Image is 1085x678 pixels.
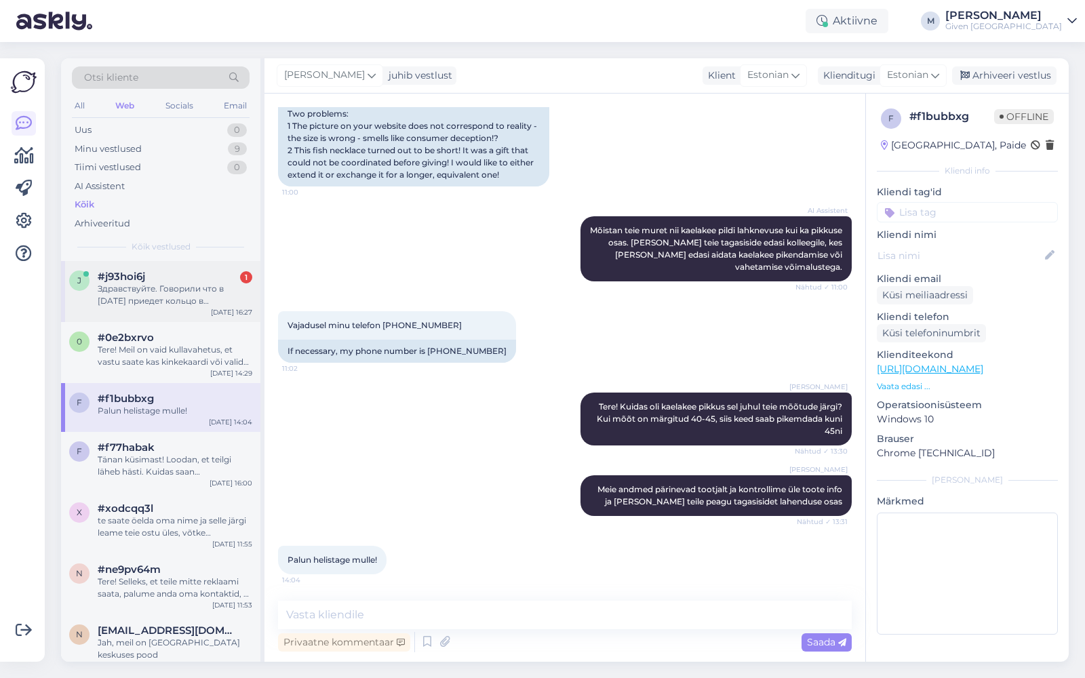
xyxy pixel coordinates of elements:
span: [PERSON_NAME] [789,382,848,392]
span: #ne9pv64m [98,563,161,576]
div: [DATE] 14:04 [209,417,252,427]
div: [PERSON_NAME] [945,10,1062,21]
div: [GEOGRAPHIC_DATA], Paide [881,138,1026,153]
div: Tänan küsimast! Loodan, et teilgi läheb hästi. Kuidas saan [PERSON_NAME] meie teenustega aidata? [98,454,252,478]
span: Otsi kliente [84,71,138,85]
div: Uus [75,123,92,137]
span: AI Assistent [797,205,848,216]
div: Tiimi vestlused [75,161,141,174]
input: Lisa nimi [877,248,1042,263]
span: f [77,446,82,456]
p: Operatsioonisüsteem [877,398,1058,412]
div: Given [GEOGRAPHIC_DATA] [945,21,1062,32]
div: Arhiveeri vestlus [952,66,1057,85]
div: Tere! Meil on vaid kullavahetus, et vastu saate kas kinkekaardi või valida uued ehted [98,344,252,368]
p: Brauser [877,432,1058,446]
div: Socials [163,97,196,115]
div: Privaatne kommentaar [278,633,410,652]
p: Vaata edasi ... [877,380,1058,393]
span: Tere! Kuidas oli kaelakee pikkus sel juhul teie mõõtude järgi? Kui mõõt on märgitud 40-45, siis k... [597,401,844,436]
span: Saada [807,636,846,648]
div: 0 [227,161,247,174]
div: Tere! Selleks, et teile mitte reklaami saata, palume anda oma kontaktid, et teaksime kelle numbri... [98,576,252,600]
div: Aktiivne [806,9,888,33]
img: Askly Logo [11,69,37,95]
span: Meie andmed pärinevad tootjalt ja kontrollime üle toote info ja [PERSON_NAME] teile peagu tagasis... [597,484,844,506]
div: Email [221,97,250,115]
div: Kliendi info [877,165,1058,177]
a: [PERSON_NAME]Given [GEOGRAPHIC_DATA] [945,10,1077,32]
span: Estonian [887,68,928,83]
span: 11:00 [282,187,333,197]
div: Kõik [75,198,94,212]
div: Arhiveeritud [75,217,130,231]
span: Kõik vestlused [132,241,191,253]
p: Kliendi nimi [877,228,1058,242]
p: Chrome [TECHNICAL_ID] [877,446,1058,460]
span: 11:02 [282,363,333,374]
span: Palun helistage mulle! [288,555,377,565]
p: Kliendi telefon [877,310,1058,324]
div: Klient [703,68,736,83]
div: [DATE] 14:29 [210,368,252,378]
span: f [77,397,82,407]
div: 1 [240,271,252,283]
span: [PERSON_NAME] [284,68,365,83]
span: x [77,507,82,517]
div: Klienditugi [818,68,875,83]
span: Vajadusel minu telefon [PHONE_NUMBER] [288,320,462,330]
div: Küsi telefoninumbrit [877,324,986,342]
div: Здравствуйте. Говорили что в [DATE] приедет кольцо в [GEOGRAPHIC_DATA]. Хотелось бы узнать будет ... [98,283,252,307]
span: #f77habak [98,441,155,454]
span: Offline [994,109,1054,124]
span: j [77,275,81,285]
div: If necessary, my phone number is [PHONE_NUMBER] [278,340,516,363]
span: #xodcqq3l [98,502,153,515]
div: Two problems: 1 The picture on your website does not correspond to reality - the size is wrong - ... [278,102,549,186]
span: Mõistan teie muret nii kaelakee pildi lahknevuse kui ka pikkuse osas. [PERSON_NAME] teie tagasisi... [590,225,844,272]
span: nsheiko50@gmail.com [98,624,239,637]
div: 9 [228,142,247,156]
div: All [72,97,87,115]
span: n [76,568,83,578]
div: juhib vestlust [383,68,452,83]
p: Klienditeekond [877,348,1058,362]
span: [PERSON_NAME] [789,464,848,475]
p: Kliendi tag'id [877,185,1058,199]
div: Web [113,97,137,115]
div: [DATE] 18:20 [210,661,252,671]
span: n [76,629,83,639]
div: Palun helistage mulle! [98,405,252,417]
div: te saate öelda oma nime ja selle järgi leame teie ostu üles, võtke [PERSON_NAME] ka hinnasilt, ku... [98,515,252,539]
span: #0e2bxrvo [98,332,154,344]
div: [DATE] 16:27 [211,307,252,317]
span: 0 [77,336,82,346]
div: [DATE] 16:00 [210,478,252,488]
p: Märkmed [877,494,1058,509]
a: [URL][DOMAIN_NAME] [877,363,983,375]
div: AI Assistent [75,180,125,193]
span: Nähtud ✓ 13:31 [797,517,848,527]
p: Kliendi email [877,272,1058,286]
span: 14:04 [282,575,333,585]
div: [DATE] 11:53 [212,600,252,610]
span: #f1bubbxg [98,393,154,405]
span: Estonian [747,68,789,83]
p: Windows 10 [877,412,1058,426]
span: Nähtud ✓ 11:00 [795,282,848,292]
div: # f1bubbxg [909,108,994,125]
span: f [888,113,894,123]
span: #j93hoi6j [98,271,145,283]
span: Nähtud ✓ 13:30 [795,446,848,456]
div: Minu vestlused [75,142,142,156]
div: Küsi meiliaadressi [877,286,973,304]
div: Jah, meil on [GEOGRAPHIC_DATA] keskuses pood [98,637,252,661]
div: [DATE] 11:55 [212,539,252,549]
div: [PERSON_NAME] [877,474,1058,486]
input: Lisa tag [877,202,1058,222]
div: 0 [227,123,247,137]
div: M [921,12,940,31]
